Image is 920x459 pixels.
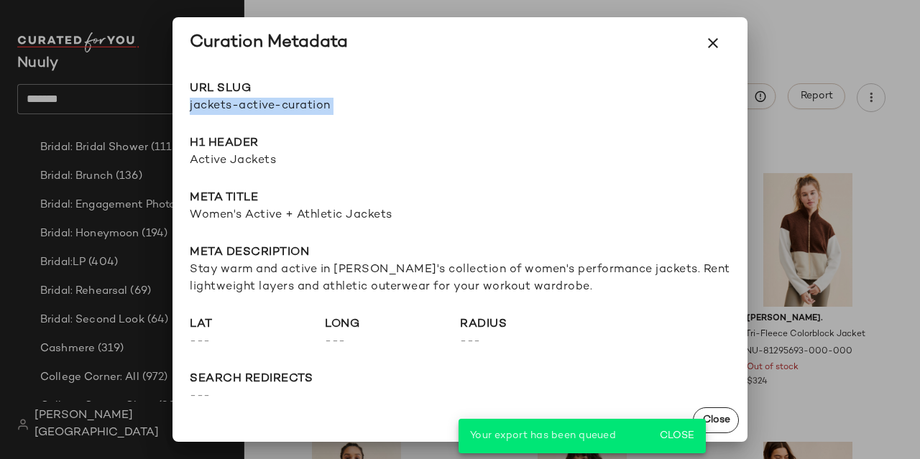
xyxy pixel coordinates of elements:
[701,414,730,426] span: Close
[190,261,730,296] span: Stay warm and active in [PERSON_NAME]'s collection of women's performance jackets. Rent lightweig...
[190,207,730,224] span: Women's Active + Athletic Jackets
[190,80,460,98] span: URL Slug
[190,244,730,261] span: Meta description
[190,152,730,170] span: Active Jackets
[325,316,460,333] span: long
[470,430,616,441] span: Your export has been queued
[325,333,460,351] span: ---
[460,333,595,351] span: ---
[460,316,595,333] span: radius
[190,371,730,388] span: search redirects
[190,388,730,405] span: ---
[190,190,730,207] span: Meta title
[693,407,739,433] button: Close
[659,430,694,442] span: Close
[190,32,348,55] div: Curation Metadata
[190,135,730,152] span: H1 Header
[190,98,460,115] span: jackets-active-curation
[190,316,325,333] span: lat
[190,333,325,351] span: ---
[653,423,700,449] button: Close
